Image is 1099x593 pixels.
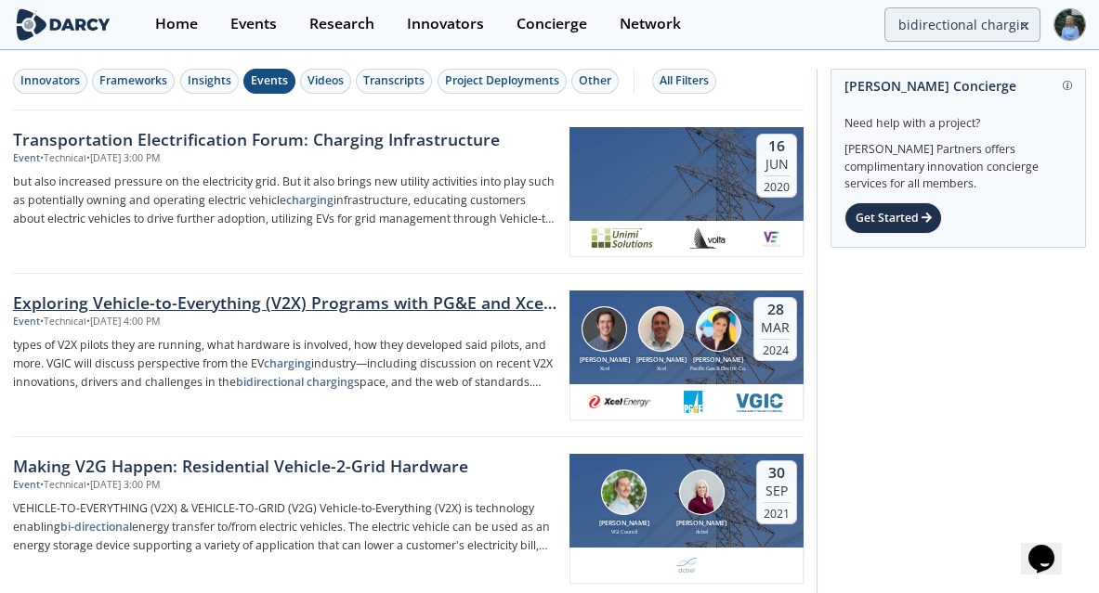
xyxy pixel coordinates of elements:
img: Profile [1053,8,1086,41]
button: Insights [180,69,239,94]
div: Sep [764,483,790,499]
div: Events [230,17,277,32]
div: All Filters [660,72,709,89]
div: Jun [764,156,790,173]
a: Exploring Vehicle-to-Everything (V2X) Programs with PG&E and Xcel Energy Event •Technical•[DATE] ... [13,274,804,437]
button: All Filters [652,69,716,94]
div: 2021 [764,502,790,521]
strong: charging [307,374,354,390]
img: Ryan Austin [582,306,627,352]
div: • Technical • [DATE] 4:00 PM [40,315,160,329]
img: Kristin Landry [696,306,741,352]
div: Exploring Vehicle-to-Everything (V2X) Programs with PG&E and Xcel Energy [13,290,556,315]
button: Project Deployments [438,69,567,94]
img: 1641482668036-vgiclogo%5B1%5D.png [735,391,785,413]
img: 1646869455731-Brand_Volta.Lockup.Black.Horizontal_cropped.png [687,227,727,250]
div: [PERSON_NAME] Concierge [844,70,1072,102]
button: Videos [300,69,351,94]
div: Event [13,315,40,329]
button: Other [571,69,619,94]
div: [PERSON_NAME] Partners offers complimentary innovation concierge services for all members. [844,132,1072,193]
img: Linda Farinaccio [679,470,725,515]
div: 2024 [761,339,790,357]
img: logo-wide.svg [13,8,113,41]
div: 16 [764,137,790,156]
div: Xcel [633,365,689,372]
div: Concierge [517,17,587,32]
button: Events [243,69,295,94]
div: Project Deployments [445,72,559,89]
div: Xcel [576,365,633,372]
img: unimi.se.png [590,227,655,250]
div: Transcripts [363,72,425,89]
div: Home [155,17,198,32]
strong: charging [286,192,334,208]
div: Innovators [407,17,484,32]
p: types of V2X pilots they are running, what hardware is involved, how they developed said pilots, ... [13,336,556,392]
div: Mar [761,319,790,336]
strong: bi-directional [60,519,132,535]
div: Frameworks [99,72,167,89]
div: Videos [307,72,344,89]
div: Events [251,72,288,89]
img: veloceenergy.com.png [760,227,783,250]
div: [PERSON_NAME] [595,519,653,529]
div: Get Started [844,202,942,234]
div: [PERSON_NAME] [633,355,689,366]
div: Event [13,151,40,166]
div: 28 [761,301,790,319]
div: [PERSON_NAME] [576,355,633,366]
div: Innovators [20,72,80,89]
div: dcbel [673,528,730,535]
button: Transcripts [356,69,432,94]
input: Advanced Search [884,7,1040,42]
img: 1630530141327-dcbel.png [672,554,702,576]
img: information.svg [1063,81,1073,91]
div: Insights [188,72,231,89]
p: VEHICLE-TO-EVERYTHING (V2X) & VEHICLE-TO-GRID (V2G) Vehicle-to-Everything (V2X) is technology ena... [13,499,556,555]
button: Frameworks [92,69,175,94]
img: Zach Woogen [601,470,647,515]
iframe: chat widget [1021,519,1080,574]
div: Event [13,478,40,493]
strong: charging [264,355,311,371]
div: 2020 [764,175,790,194]
img: 1613761030129-XCEL%20ENERGY.png [588,391,653,413]
div: Network [620,17,681,32]
div: Other [579,72,611,89]
div: • Technical • [DATE] 3:00 PM [40,151,160,166]
div: Need help with a project? [844,102,1072,132]
img: 1616524801804-PG%26E.png [683,391,704,413]
button: Innovators [13,69,87,94]
div: VGI Council [595,528,653,535]
p: but also increased pressure on the electricity grid. But it also brings new utility activities in... [13,173,556,228]
img: Josh Ingalls [638,306,684,352]
a: Transportation Electrification Forum: Charging Infrastructure Event •Technical•[DATE] 3:00 PM but... [13,110,804,274]
div: [PERSON_NAME] [673,519,730,529]
div: Transportation Electrification Forum: Charging Infrastructure [13,127,556,151]
div: Pacific Gas & Electric Co. [690,365,747,372]
div: 30 [764,464,790,483]
div: [PERSON_NAME] [690,355,747,366]
div: Research [309,17,374,32]
div: • Technical • [DATE] 3:00 PM [40,478,160,493]
strong: bidirectional [236,374,304,390]
div: Making V2G Happen: Residential Vehicle-2-Grid Hardware [13,454,556,478]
